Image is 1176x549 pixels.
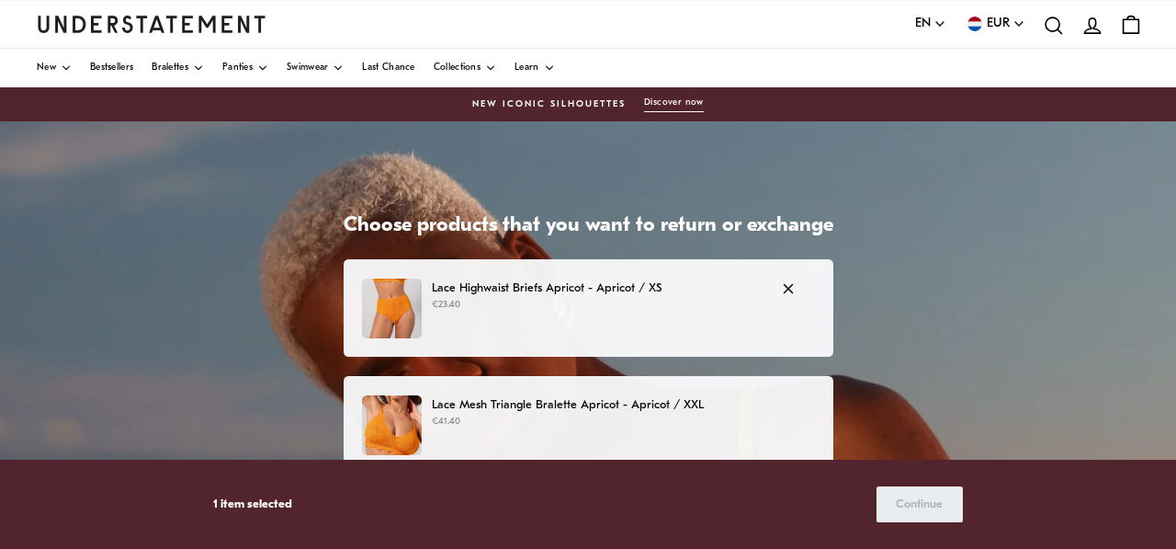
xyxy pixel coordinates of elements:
span: Bralettes [152,63,188,73]
img: ACLA-HIW-004-3.jpg [362,279,422,338]
p: Lace Highwaist Briefs Apricot - Apricot / XS [432,279,763,298]
img: ACLA-BRA-015-1.jpg [362,395,422,455]
span: Swimwear [287,63,328,73]
span: Learn [514,63,539,73]
span: Last Chance [362,63,414,73]
a: Understatement Homepage [37,16,266,32]
a: Bestsellers [90,49,133,87]
span: Collections [434,63,481,73]
button: EUR [965,14,1025,34]
p: €23.40 [432,298,763,313]
a: New Iconic SilhouettesDiscover now [37,97,1139,112]
a: Swimwear [287,49,344,87]
a: Bralettes [152,49,204,87]
span: New [37,63,56,73]
button: EN [915,14,946,34]
h1: Choose products that you want to return or exchange [344,213,833,240]
a: New [37,49,72,87]
span: Panties [222,63,253,73]
a: Learn [514,49,555,87]
p: €41.40 [432,415,814,429]
a: Collections [434,49,496,87]
span: EUR [987,14,1010,34]
span: EN [915,14,931,34]
p: Lace Mesh Triangle Bralette Apricot - Apricot / XXL [432,395,814,415]
span: Bestsellers [90,63,133,73]
button: Discover now [644,97,704,112]
a: Panties [222,49,268,87]
a: Last Chance [362,49,414,87]
span: New Iconic Silhouettes [472,97,626,112]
